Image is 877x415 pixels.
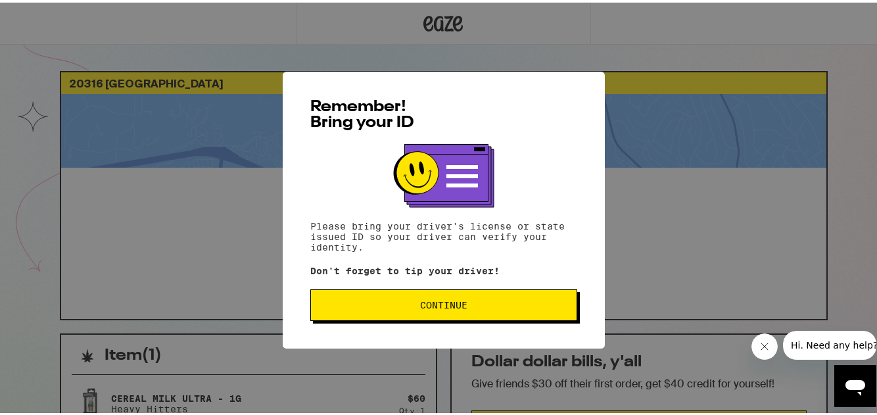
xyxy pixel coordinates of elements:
iframe: Message from company [783,328,876,357]
p: Please bring your driver's license or state issued ID so your driver can verify your identity. [310,218,577,250]
span: Continue [420,298,467,307]
span: Remember! Bring your ID [310,97,414,128]
iframe: Button to launch messaging window [834,362,876,404]
p: Don't forget to tip your driver! [310,263,577,274]
span: Hi. Need any help? [8,9,95,20]
button: Continue [310,287,577,318]
iframe: Close message [751,331,778,357]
